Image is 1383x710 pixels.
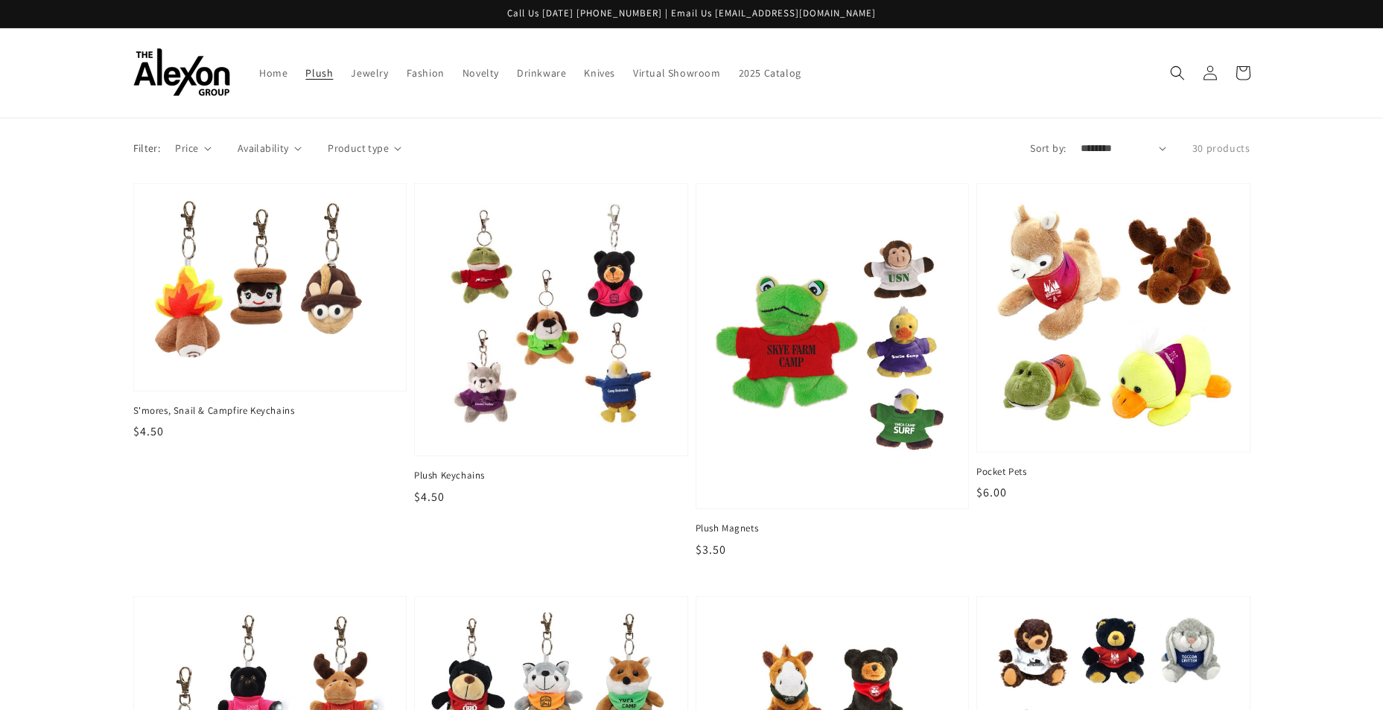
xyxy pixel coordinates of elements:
p: 30 products [1192,141,1250,156]
span: Home [259,66,287,80]
span: 2025 Catalog [739,66,801,80]
img: The Alexon Group [133,48,230,97]
a: Knives [575,57,624,89]
span: Jewelry [351,66,388,80]
a: Novelty [454,57,508,89]
span: Plush [305,66,333,80]
span: Drinkware [517,66,566,80]
span: Novelty [462,66,499,80]
a: Pocket Pets Pocket Pets $6.00 [976,183,1250,502]
label: Sort by: [1030,141,1066,156]
span: Product type [328,141,389,156]
a: Virtual Showroom [624,57,730,89]
span: Availability [238,141,289,156]
summary: Search [1161,57,1194,89]
a: 2025 Catalog [730,57,810,89]
a: Plush Magnets Plush Magnets $3.50 [696,183,970,559]
a: Fashion [398,57,454,89]
a: Jewelry [342,57,397,89]
span: Knives [584,66,615,80]
span: Plush Magnets [696,522,970,535]
span: $3.50 [696,542,726,557]
span: S'mores, Snail & Campfire Keychains [133,404,407,418]
a: Plush Keychains Plush Keychains $4.50 [414,183,688,506]
a: Drinkware [508,57,575,89]
span: Price [175,141,198,156]
span: Fashion [407,66,445,80]
summary: Price [175,141,212,156]
span: $4.50 [133,423,164,439]
span: Pocket Pets [976,465,1250,479]
span: $6.00 [976,484,1007,500]
p: Filter: [133,141,161,156]
a: S'mores, Snail & Campfire Keychains S'mores, Snail & Campfire Keychains $4.50 [133,183,407,441]
span: $4.50 [414,489,445,505]
img: Plush Keychains [430,199,673,441]
summary: Product type [328,141,401,156]
img: Pocket Pets [992,199,1235,437]
span: Virtual Showroom [633,66,721,80]
span: Plush Keychains [414,469,688,482]
img: Plush Magnets [711,199,954,493]
a: Plush [296,57,342,89]
a: Home [250,57,296,89]
summary: Availability [238,141,302,156]
img: S'mores, Snail & Campfire Keychains [149,199,392,376]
